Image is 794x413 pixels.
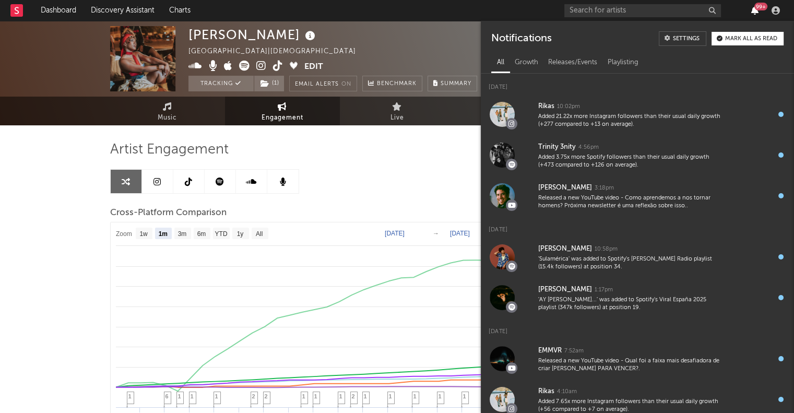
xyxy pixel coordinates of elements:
text: [DATE] [450,230,470,237]
div: EMMVR [538,345,562,357]
div: 3:18pm [595,184,614,192]
span: 2 [265,393,268,399]
div: Releases/Events [543,54,602,72]
div: Mark all as read [725,36,777,42]
div: Rikas [538,100,554,113]
text: Zoom [116,230,132,238]
span: 1 [439,393,442,399]
div: Released a new YouTube video - Qual foi a faixa mais desafiadora de criar [PERSON_NAME] PARA VENC... [538,357,722,373]
div: [PERSON_NAME] [538,284,592,296]
button: 99+ [751,6,759,15]
button: Edit [304,61,323,74]
div: [PERSON_NAME] [188,26,318,43]
button: Tracking [188,76,254,91]
div: [DATE] [481,216,794,237]
a: [PERSON_NAME]10:58pm'Sulamérica' was added to Spotify's [PERSON_NAME] Radio playlist (15.4k follo... [481,237,794,277]
div: Added 3.75x more Spotify followers than their usual daily growth (+473 compared to +126 on average). [538,154,722,170]
input: Search for artists [564,4,721,17]
span: 1 [191,393,194,399]
div: Settings [673,36,700,42]
span: 1 [339,393,342,399]
a: [PERSON_NAME]1:17pm'AY [PERSON_NAME]...' was added to Spotify's Viral España 2025 playlist (347k ... [481,277,794,318]
div: Notifications [491,31,551,46]
text: 1m [158,230,167,238]
div: 1:17pm [595,286,613,294]
a: Settings [659,31,706,46]
span: Benchmark [377,78,417,90]
text: [DATE] [385,230,405,237]
span: Live [390,112,404,124]
button: (1) [254,76,284,91]
div: 4:56pm [578,144,599,151]
text: → [433,230,439,237]
a: Audience [455,97,570,125]
a: Engagement [225,97,340,125]
a: Benchmark [362,76,422,91]
span: 1 [215,393,218,399]
div: Rikas [538,385,554,398]
span: 1 [128,393,132,399]
div: 4:10am [557,388,577,396]
text: 3m [177,230,186,238]
span: 1 [178,393,181,399]
text: YTD [215,230,227,238]
span: Cross-Platform Comparison [110,207,227,219]
div: Released a new YouTube video - Como aprendemos a nos tornar homens? Próxima newsletter é uma refl... [538,194,722,210]
text: 6m [197,230,206,238]
em: On [341,81,351,87]
button: Summary [428,76,477,91]
span: 1 [314,393,317,399]
div: 7:52am [564,347,584,355]
div: All [491,54,509,72]
span: 1 [463,393,466,399]
text: 1w [139,230,148,238]
div: [GEOGRAPHIC_DATA] | [DEMOGRAPHIC_DATA] [188,45,368,58]
div: 'Sulamérica' was added to Spotify's [PERSON_NAME] Radio playlist (15.4k followers) at position 34. [538,255,722,272]
div: [DATE] [481,74,794,94]
span: 2 [252,393,255,399]
a: Rikas10:02pmAdded 21.22x more Instagram followers than their usual daily growth (+277 compared to... [481,94,794,135]
button: Mark all as read [712,32,784,45]
span: Summary [441,81,471,87]
div: 10:02pm [557,103,580,111]
div: Trinity 3nity [538,141,576,154]
span: 1 [413,393,417,399]
div: 99 + [754,3,767,10]
div: Added 21.22x more Instagram followers than their usual daily growth (+277 compared to +13 on aver... [538,113,722,129]
span: Engagement [262,112,303,124]
text: All [255,230,262,238]
span: ( 1 ) [254,76,285,91]
div: [PERSON_NAME] [538,243,592,255]
button: Email AlertsOn [289,76,357,91]
div: Playlisting [602,54,644,72]
span: Music [158,112,177,124]
a: Trinity 3nity4:56pmAdded 3.75x more Spotify followers than their usual daily growth (+473 compare... [481,135,794,175]
div: 10:58pm [595,245,618,253]
span: Artist Engagement [110,144,229,156]
span: 1 [364,393,367,399]
a: EMMVR7:52amReleased a new YouTube video - Qual foi a faixa mais desafiadora de criar [PERSON_NAME... [481,338,794,379]
a: Music [110,97,225,125]
text: 1y [236,230,243,238]
span: 1 [302,393,305,399]
div: Growth [509,54,543,72]
span: 6 [165,393,169,399]
a: [PERSON_NAME]3:18pmReleased a new YouTube video - Como aprendemos a nos tornar homens? Próxima ne... [481,175,794,216]
span: 1 [389,393,392,399]
div: [DATE] [481,318,794,338]
div: 'AY [PERSON_NAME]...' was added to Spotify's Viral España 2025 playlist (347k followers) at posit... [538,296,722,312]
span: 2 [352,393,355,399]
div: [PERSON_NAME] [538,182,592,194]
a: Live [340,97,455,125]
